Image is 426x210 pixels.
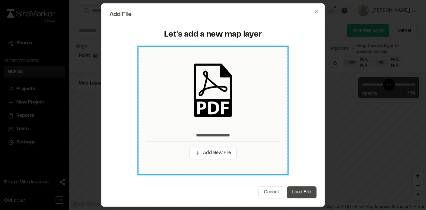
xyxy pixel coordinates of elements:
[186,64,240,117] img: pdf_black_icon.png
[189,147,237,159] button: Add New File
[287,186,317,198] button: Load File
[138,47,288,174] div: Add New File
[258,186,284,198] button: Cancel
[109,12,317,18] h2: Add File
[113,30,313,40] div: Let's add a new map layer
